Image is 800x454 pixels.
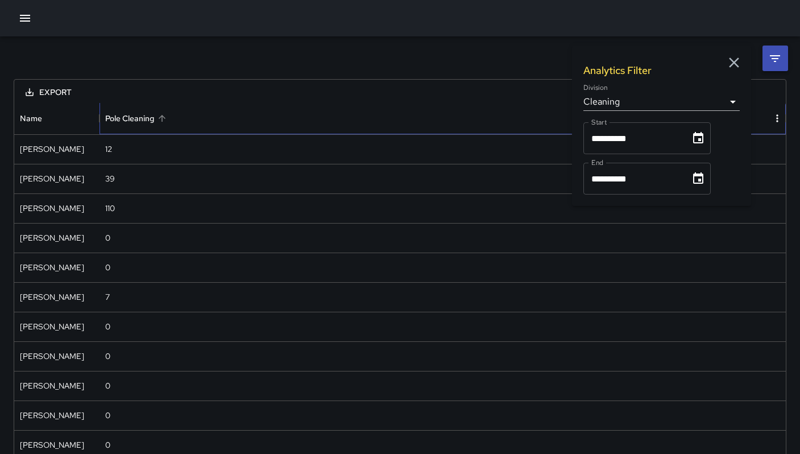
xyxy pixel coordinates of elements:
div: Pole Cleaning [100,102,786,134]
div: Ken McCarter [20,232,84,243]
div: Brenda Flores [20,262,84,273]
div: Edwin Barillas [20,291,84,303]
div: Maclis Velasquez [20,203,84,214]
div: 110 [105,203,115,214]
div: 7 [105,291,110,303]
div: 0 [105,321,110,332]
button: Export [16,82,81,103]
button: Menu [769,110,786,127]
button: Choose date, selected date is Aug 31, 2025 [687,127,710,150]
label: End [591,158,603,167]
div: Name [20,102,42,134]
label: Division [583,83,608,93]
div: Name [14,102,100,134]
div: 0 [105,380,110,391]
div: 0 [105,232,110,243]
div: Gordon Rowe [20,410,84,421]
button: Sort [154,110,170,126]
div: 0 [105,350,110,362]
button: Choose date, selected date is Sep 6, 2025 [687,167,710,190]
div: 0 [105,262,110,273]
div: Davis Jones [20,350,84,362]
div: 39 [105,173,115,184]
div: Enrique Cervantes [20,321,84,332]
div: 0 [105,410,110,421]
div: Pole Cleaning [105,102,154,134]
div: Katherine Treminio [20,143,84,155]
label: Start [591,117,607,127]
div: Cleaning [583,93,740,111]
div: Nicolas Vega [20,380,84,391]
div: 12 [105,143,112,155]
div: 0 [105,439,110,451]
div: Eddie Ballestros [20,173,84,184]
h1: Analytics Filter [583,64,652,77]
div: Jason Gregg [20,439,84,451]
